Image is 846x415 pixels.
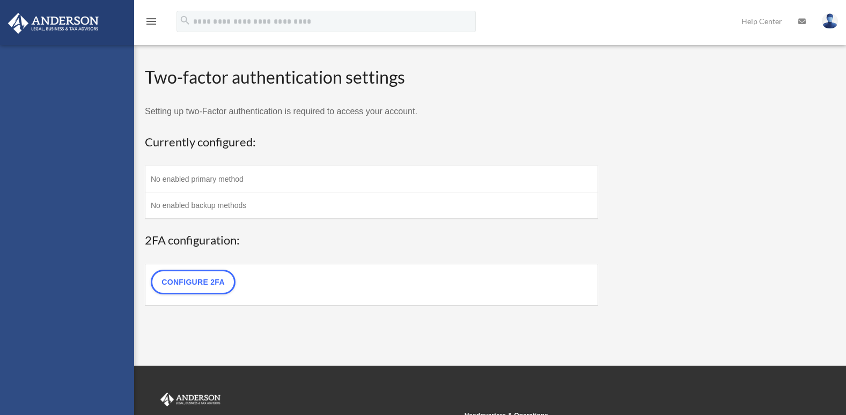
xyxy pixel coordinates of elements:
[145,15,158,28] i: menu
[145,19,158,28] a: menu
[145,134,598,151] h3: Currently configured:
[151,270,236,294] a: Configure 2FA
[158,392,223,406] img: Anderson Advisors Platinum Portal
[145,166,598,192] td: No enabled primary method
[145,104,598,119] p: Setting up two-Factor authentication is required to access your account.
[5,13,102,34] img: Anderson Advisors Platinum Portal
[145,65,598,90] h2: Two-factor authentication settings
[179,14,191,26] i: search
[145,232,598,249] h3: 2FA configuration:
[145,192,598,219] td: No enabled backup methods
[822,13,838,29] img: User Pic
